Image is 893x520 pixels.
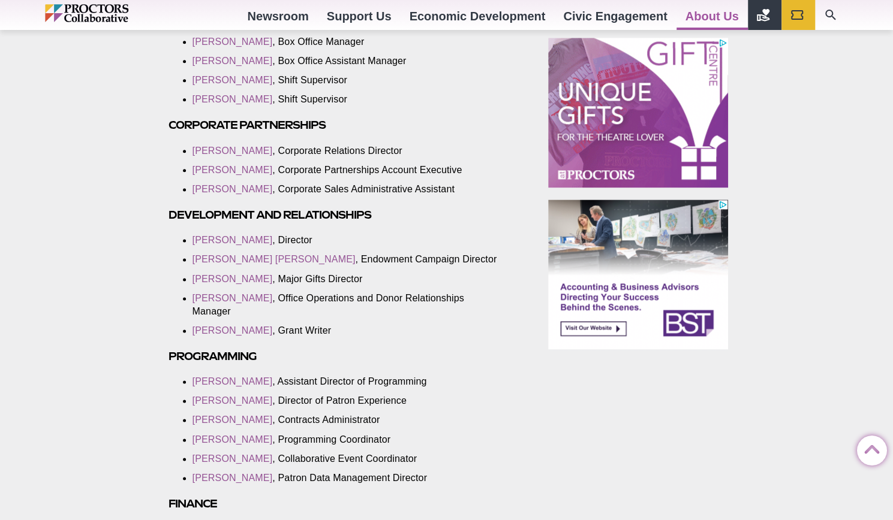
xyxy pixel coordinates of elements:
[193,395,273,406] a: [PERSON_NAME]
[193,434,273,445] a: [PERSON_NAME]
[193,253,503,266] li: , Endowment Campaign Director
[193,415,273,425] a: [PERSON_NAME]
[169,497,521,510] h3: Finance
[193,376,273,386] a: [PERSON_NAME]
[193,324,503,337] li: , Grant Writer
[193,94,273,104] a: [PERSON_NAME]
[193,164,503,177] li: , Corporate Partnerships Account Executive
[548,38,728,188] iframe: Advertisement
[857,436,881,460] a: Back to Top
[45,4,180,22] img: Proctors logo
[193,234,503,247] li: , Director
[193,165,273,175] a: [PERSON_NAME]
[193,473,273,483] a: [PERSON_NAME]
[193,35,503,49] li: , Box Office Manager
[193,74,503,87] li: , Shift Supervisor
[193,254,356,264] a: [PERSON_NAME] [PERSON_NAME]
[193,144,503,158] li: , Corporate Relations Director
[193,375,503,388] li: , Assistant Director of Programming
[193,235,273,245] a: [PERSON_NAME]
[169,118,521,132] h3: Corporate Partnerships
[193,75,273,85] a: [PERSON_NAME]
[193,292,503,318] li: , Office Operations and Donor Relationships Manager
[193,433,503,446] li: , Programming Coordinator
[193,146,273,156] a: [PERSON_NAME]
[193,56,273,66] a: [PERSON_NAME]
[193,184,273,194] a: [PERSON_NAME]
[193,183,503,196] li: , Corporate Sales Administrative Assistant
[169,349,521,363] h3: Programming
[193,325,273,335] a: [PERSON_NAME]
[193,37,273,47] a: [PERSON_NAME]
[193,452,503,465] li: , Collaborative Event Coordinator
[193,394,503,407] li: , Director of Patron Experience
[193,274,273,284] a: [PERSON_NAME]
[169,208,521,222] h3: Development and Relationships
[193,93,503,106] li: , Shift Supervisor
[193,454,273,464] a: [PERSON_NAME]
[193,293,273,303] a: [PERSON_NAME]
[548,199,728,349] iframe: Advertisement
[193,413,503,427] li: , Contracts Administrator
[193,273,503,286] li: , Major Gifts Director
[193,55,503,68] li: , Box Office Assistant Manager
[193,471,503,485] li: , Patron Data Management Director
